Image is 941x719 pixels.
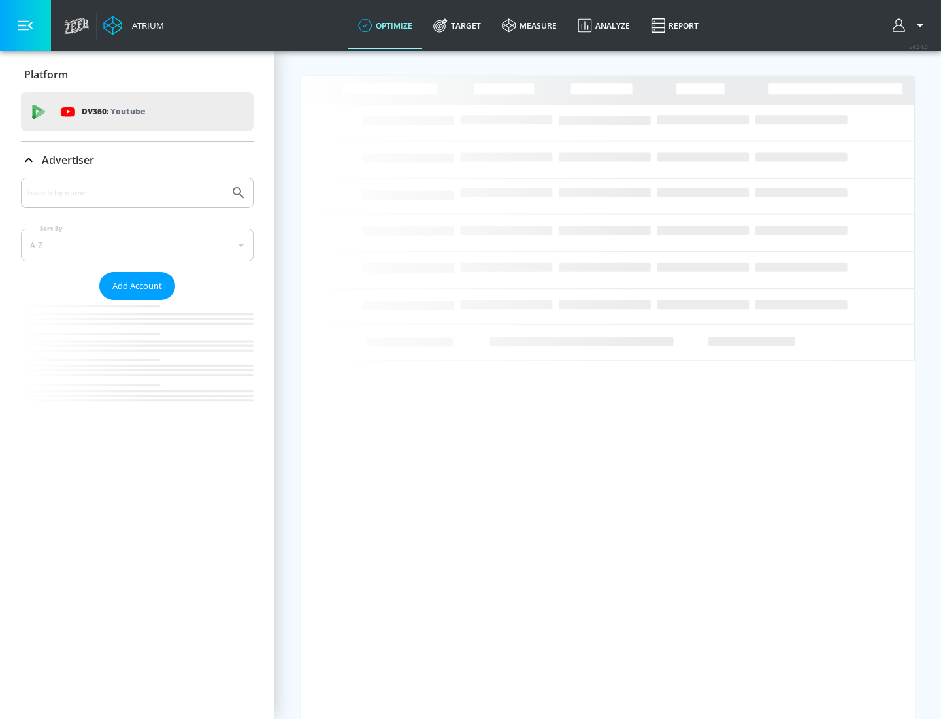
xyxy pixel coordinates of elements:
[37,224,65,233] label: Sort By
[127,20,164,31] div: Atrium
[42,153,94,167] p: Advertiser
[21,300,254,427] nav: list of Advertiser
[21,92,254,131] div: DV360: Youtube
[112,278,162,293] span: Add Account
[640,2,709,49] a: Report
[910,43,928,50] span: v 4.24.0
[423,2,491,49] a: Target
[24,67,68,82] p: Platform
[21,229,254,261] div: A-Z
[99,272,175,300] button: Add Account
[26,184,224,201] input: Search by name
[21,142,254,178] div: Advertiser
[110,105,145,118] p: Youtube
[21,178,254,427] div: Advertiser
[567,2,640,49] a: Analyze
[491,2,567,49] a: measure
[348,2,423,49] a: optimize
[21,56,254,93] div: Platform
[103,16,164,35] a: Atrium
[82,105,145,119] p: DV360:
